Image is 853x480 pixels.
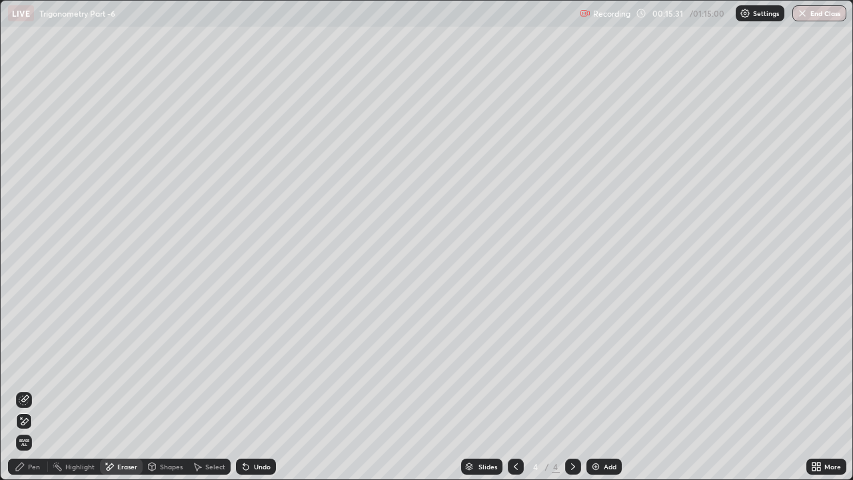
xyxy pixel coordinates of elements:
div: Highlight [65,463,95,470]
p: Settings [753,10,779,17]
div: 4 [552,461,560,473]
div: Shapes [160,463,183,470]
img: recording.375f2c34.svg [580,8,590,19]
span: Erase all [17,439,31,447]
p: LIVE [12,8,30,19]
button: End Class [792,5,846,21]
div: Pen [28,463,40,470]
div: Eraser [117,463,137,470]
div: Undo [254,463,271,470]
p: Trigonometry Part -6 [39,8,115,19]
div: More [824,463,841,470]
img: class-settings-icons [740,8,750,19]
div: / [545,463,549,471]
div: Select [205,463,225,470]
div: Slides [478,463,497,470]
div: Add [604,463,616,470]
img: add-slide-button [590,461,601,472]
img: end-class-cross [797,8,808,19]
p: Recording [593,9,630,19]
div: 4 [529,463,542,471]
